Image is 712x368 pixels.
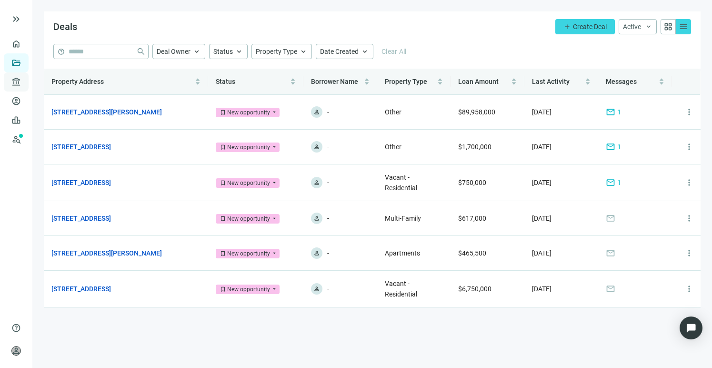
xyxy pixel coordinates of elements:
span: $6,750,000 [458,285,491,293]
button: more_vert [680,209,699,228]
span: [DATE] [532,143,552,151]
span: Loan Amount [458,78,499,85]
span: Property Type [256,48,297,55]
span: Multi-Family [385,215,421,222]
span: 1 [617,177,621,188]
span: Property Address [51,78,104,85]
a: [STREET_ADDRESS] [51,213,111,224]
span: add [563,23,571,31]
span: menu [679,22,688,31]
div: Open Intercom Messenger [680,317,702,339]
span: more_vert [684,107,694,117]
div: New opportunity [227,249,270,258]
span: keyboard_arrow_up [361,47,369,56]
span: [DATE] [532,249,552,257]
span: $1,700,000 [458,143,491,151]
span: bookmark [220,180,226,186]
span: Property Type [385,78,427,85]
span: [DATE] [532,108,552,116]
button: Activekeyboard_arrow_down [619,19,657,34]
span: mail [606,142,615,152]
span: mail [606,248,615,258]
button: addCreate Deal [555,19,615,34]
span: account_balance [11,77,18,87]
span: more_vert [684,214,694,223]
span: mail [606,284,615,294]
span: person [11,346,21,356]
span: keyboard_arrow_up [299,47,308,56]
span: $465,500 [458,249,486,257]
span: mail [606,178,615,187]
span: - [327,283,329,295]
button: more_vert [680,173,699,192]
span: Other [385,143,401,151]
span: person [313,143,320,150]
span: bookmark [220,250,226,257]
span: person [313,215,320,222]
span: Vacant - Residential [385,280,417,298]
span: person [313,109,320,115]
a: [STREET_ADDRESS] [51,284,111,294]
span: bookmark [220,215,226,222]
span: help [11,323,21,333]
span: person [313,179,320,186]
span: keyboard_arrow_down [645,23,652,31]
span: $750,000 [458,179,486,186]
div: New opportunity [227,143,270,152]
span: - [327,177,329,188]
button: more_vert [680,279,699,298]
span: grid_view [663,22,673,31]
span: 1 [617,107,621,117]
span: Status [213,48,233,55]
span: more_vert [684,284,694,294]
span: bookmark [220,109,226,116]
button: Clear All [377,44,411,59]
button: more_vert [680,137,699,156]
span: more_vert [684,178,694,187]
span: Deal Owner [157,48,191,55]
span: keyboard_arrow_up [192,47,201,56]
div: New opportunity [227,178,270,188]
span: bookmark [220,144,226,151]
span: - [327,106,329,118]
a: [STREET_ADDRESS][PERSON_NAME] [51,248,162,258]
span: [DATE] [532,285,552,293]
div: New opportunity [227,214,270,224]
span: $89,958,000 [458,108,495,116]
span: [DATE] [532,215,552,222]
span: - [327,247,329,259]
span: Vacant - Residential [385,174,417,192]
button: more_vert [680,244,699,263]
span: - [327,213,329,224]
a: [STREET_ADDRESS][PERSON_NAME] [51,107,162,117]
span: more_vert [684,248,694,258]
button: more_vert [680,102,699,122]
div: New opportunity [227,108,270,117]
span: 1 [617,142,621,152]
span: $617,000 [458,215,486,222]
span: person [313,250,320,256]
span: Apartments [385,249,420,257]
span: Date Created [320,48,359,55]
span: keyboard_arrow_up [235,47,243,56]
a: [STREET_ADDRESS] [51,177,111,188]
span: Create Deal [573,23,607,31]
span: Messages [606,78,637,85]
span: bookmark [220,286,226,293]
span: person [313,286,320,292]
span: [DATE] [532,179,552,186]
span: Active [623,23,641,31]
span: Status [216,78,235,85]
button: keyboard_double_arrow_right [10,13,22,25]
a: [STREET_ADDRESS] [51,142,111,152]
span: Last Activity [532,78,570,85]
span: mail [606,107,615,117]
span: mail [606,214,615,223]
span: Borrower Name [311,78,358,85]
span: - [327,141,329,153]
span: Other [385,108,401,116]
span: help [58,48,65,55]
div: New opportunity [227,285,270,294]
span: more_vert [684,142,694,152]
